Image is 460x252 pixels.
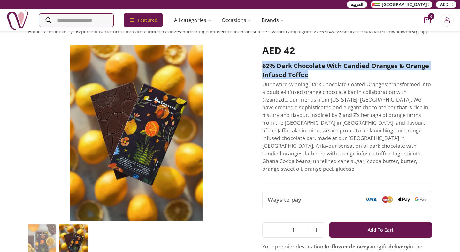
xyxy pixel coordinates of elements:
img: Arabic_dztd3n.png [372,3,380,6]
div: Featured [124,13,163,27]
img: Nigwa-uae-gifts [6,9,29,31]
a: Home [28,28,41,35]
p: Our award-winning Dark Chocolate Coated Oranges; transformed into a double-infused orange chocola... [262,81,432,173]
img: Visa [365,197,377,202]
a: products [49,28,68,35]
button: cart-button [424,17,431,23]
li: / [44,28,46,36]
span: 1 [278,223,309,237]
img: Google Pay [415,197,426,202]
li: / [71,28,73,36]
a: Brands [257,14,289,27]
img: Apple Pay [398,197,410,202]
button: Login [441,14,454,27]
span: AED [440,1,448,8]
span: [GEOGRAPHIC_DATA] [382,1,427,8]
strong: gift delivery [379,243,409,250]
img: Mastercard [382,196,393,203]
span: Ways to pay [268,195,301,204]
button: [GEOGRAPHIC_DATA] [371,1,432,8]
span: Add To Cart [368,224,394,236]
strong: flower delivery [332,243,369,250]
a: All categories [169,14,217,27]
span: العربية [351,1,363,8]
h2: 62% Dark Chocolate With Candied Oranges & Orange Infused Toffee [262,61,432,79]
img: 62% Dark Chocolate With Candied Oranges & Orange Infused Toffee [28,45,244,221]
span: 0 [428,13,434,20]
button: Add To Cart [329,222,432,238]
input: Search [39,14,113,27]
span: AED 42 [262,44,295,57]
button: AED [436,1,456,8]
a: Occasions [217,14,257,27]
